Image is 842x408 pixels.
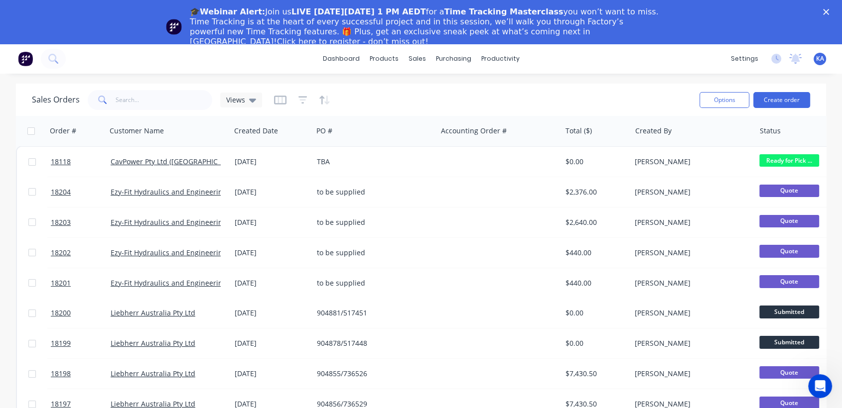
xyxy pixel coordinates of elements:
[51,278,71,288] span: 18201
[32,95,80,104] h1: Sales Orders
[635,338,745,348] div: [PERSON_NAME]
[404,51,431,66] div: sales
[565,248,624,258] div: $440.00
[51,268,111,298] a: 18201
[317,187,427,197] div: to be supplied
[51,328,111,358] a: 18199
[700,92,749,108] button: Options
[235,187,309,197] div: [DATE]
[635,187,745,197] div: [PERSON_NAME]
[565,278,624,288] div: $440.00
[635,157,745,167] div: [PERSON_NAME]
[190,7,265,16] b: 🎓Webinar Alert:
[317,338,427,348] div: 904878/517448
[235,217,309,227] div: [DATE]
[317,217,427,227] div: to be supplied
[816,54,824,63] span: KA
[235,338,309,348] div: [DATE]
[111,278,274,288] a: Ezy-Fit Hydraulics and Engineering Group Pty Ltd
[635,278,745,288] div: [PERSON_NAME]
[111,217,274,227] a: Ezy-Fit Hydraulics and Engineering Group Pty Ltd
[234,126,278,136] div: Created Date
[51,187,71,197] span: 18204
[759,154,819,167] span: Ready for Pick ...
[318,51,365,66] a: dashboard
[111,338,195,348] a: Liebherr Australia Pty Ltd
[51,157,71,167] span: 18118
[116,90,213,110] input: Search...
[317,308,427,318] div: 904881/517451
[565,308,624,318] div: $0.00
[51,207,111,237] a: 18203
[444,7,563,16] b: Time Tracking Masterclass
[226,95,245,105] span: Views
[759,185,819,197] span: Quote
[277,37,428,46] a: Click here to register - don’t miss out!
[759,306,819,318] span: Submitted
[753,92,810,108] button: Create order
[51,308,71,318] span: 18200
[565,157,624,167] div: $0.00
[635,308,745,318] div: [PERSON_NAME]
[635,248,745,258] div: [PERSON_NAME]
[365,51,404,66] div: products
[235,157,309,167] div: [DATE]
[759,245,819,257] span: Quote
[110,126,164,136] div: Customer Name
[565,369,624,379] div: $7,430.50
[235,248,309,258] div: [DATE]
[441,126,507,136] div: Accounting Order #
[166,19,182,35] img: Profile image for Team
[51,248,71,258] span: 18202
[111,157,242,166] a: CavPower Pty Ltd ([GEOGRAPHIC_DATA])
[50,126,76,136] div: Order #
[51,147,111,177] a: 18118
[760,126,781,136] div: Status
[635,217,745,227] div: [PERSON_NAME]
[565,126,592,136] div: Total ($)
[18,51,33,66] img: Factory
[635,369,745,379] div: [PERSON_NAME]
[51,369,71,379] span: 18198
[51,217,71,227] span: 18203
[759,366,819,379] span: Quote
[808,374,832,398] iframe: Intercom live chat
[476,51,525,66] div: productivity
[111,248,274,257] a: Ezy-Fit Hydraulics and Engineering Group Pty Ltd
[317,248,427,258] div: to be supplied
[235,369,309,379] div: [DATE]
[235,278,309,288] div: [DATE]
[635,126,672,136] div: Created By
[111,369,195,378] a: Liebherr Australia Pty Ltd
[51,177,111,207] a: 18204
[317,369,427,379] div: 904855/736526
[823,9,833,15] div: Close
[190,7,660,47] div: Join us for a you won’t want to miss. Time Tracking is at the heart of every successful project a...
[291,7,426,16] b: LIVE [DATE][DATE] 1 PM AEDT
[235,308,309,318] div: [DATE]
[51,298,111,328] a: 18200
[317,157,427,167] div: TBA
[565,217,624,227] div: $2,640.00
[759,215,819,227] span: Quote
[111,187,274,197] a: Ezy-Fit Hydraulics and Engineering Group Pty Ltd
[51,238,111,268] a: 18202
[565,338,624,348] div: $0.00
[111,308,195,317] a: Liebherr Australia Pty Ltd
[51,338,71,348] span: 18199
[759,336,819,348] span: Submitted
[565,187,624,197] div: $2,376.00
[317,278,427,288] div: to be supplied
[759,275,819,288] span: Quote
[431,51,476,66] div: purchasing
[726,51,763,66] div: settings
[316,126,332,136] div: PO #
[51,359,111,389] a: 18198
